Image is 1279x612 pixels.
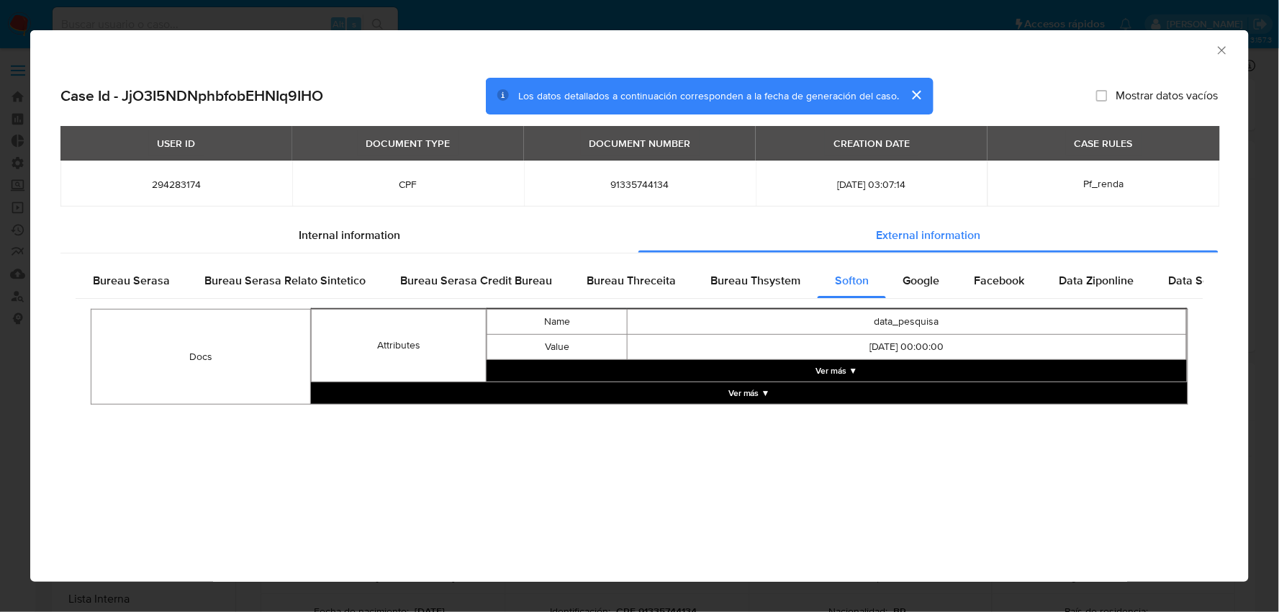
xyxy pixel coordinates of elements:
[487,310,627,335] td: Name
[1096,90,1108,102] input: Mostrar datos vacíos
[710,272,800,289] span: Bureau Thsystem
[487,335,627,360] td: Value
[899,78,934,112] button: cerrar
[1066,131,1142,156] div: CASE RULES
[876,227,980,243] span: External information
[975,272,1025,289] span: Facebook
[587,272,676,289] span: Bureau Threceita
[60,218,1219,253] div: Detailed info
[358,131,459,156] div: DOCUMENT TYPE
[1116,89,1219,103] span: Mostrar datos vacíos
[773,178,970,191] span: [DATE] 03:07:14
[309,178,507,191] span: CPF
[91,310,311,405] td: Docs
[204,272,366,289] span: Bureau Serasa Relato Sintetico
[311,310,486,382] td: Attributes
[903,272,940,289] span: Google
[541,178,738,191] span: 91335744134
[149,131,204,156] div: USER ID
[30,30,1249,582] div: closure-recommendation-modal
[1169,272,1245,289] span: Data Serpro Pf
[78,178,275,191] span: 294283174
[93,272,170,289] span: Bureau Serasa
[518,89,899,103] span: Los datos detallados a continuación corresponden a la fecha de generación del caso.
[1059,272,1134,289] span: Data Ziponline
[299,227,400,243] span: Internal information
[60,86,323,105] h2: Case Id - JjO3I5NDNphbfobEHNIq9IHO
[311,382,1188,404] button: Expand array
[825,131,918,156] div: CREATION DATE
[1084,176,1124,191] span: Pf_renda
[627,310,1186,335] td: data_pesquisa
[1215,43,1228,56] button: Cerrar ventana
[627,335,1186,360] td: [DATE] 00:00:00
[581,131,700,156] div: DOCUMENT NUMBER
[487,360,1187,382] button: Expand array
[76,264,1203,298] div: Detailed external info
[835,272,869,289] span: Softon
[400,272,552,289] span: Bureau Serasa Credit Bureau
